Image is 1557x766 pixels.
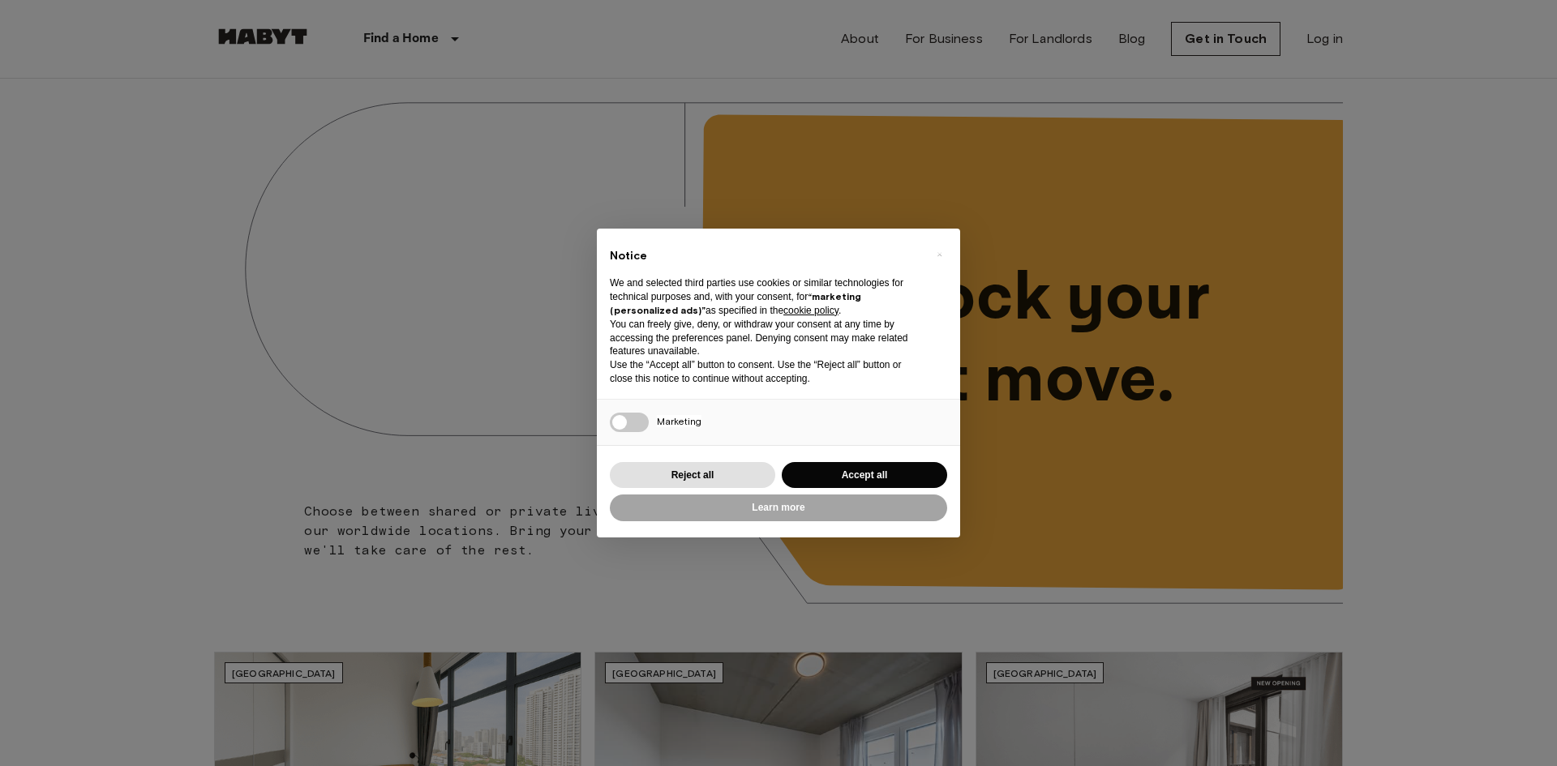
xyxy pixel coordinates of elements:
[610,248,921,264] h2: Notice
[783,305,839,316] a: cookie policy
[610,318,921,358] p: You can freely give, deny, or withdraw your consent at any time by accessing the preferences pane...
[610,276,921,317] p: We and selected third parties use cookies or similar technologies for technical purposes and, wit...
[610,290,861,316] strong: “marketing (personalized ads)”
[610,358,921,386] p: Use the “Accept all” button to consent. Use the “Reject all” button or close this notice to conti...
[782,462,947,489] button: Accept all
[610,494,947,521] button: Learn more
[657,415,701,427] span: Marketing
[937,245,942,264] span: ×
[926,242,952,267] button: Close this notice
[610,462,775,489] button: Reject all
